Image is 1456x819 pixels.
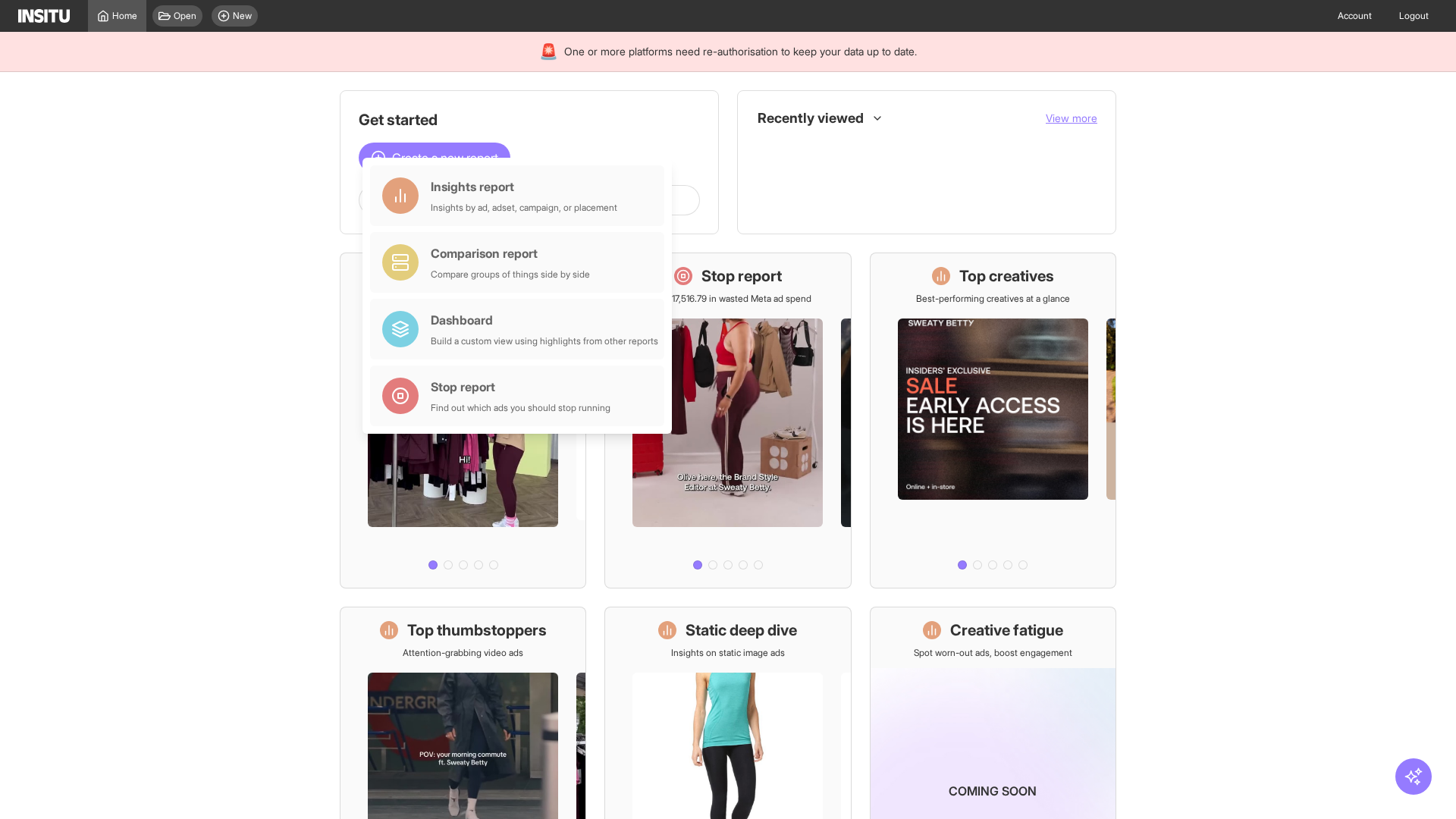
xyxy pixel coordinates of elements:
p: Best-performing creatives at a glance [916,293,1070,305]
div: Comparison report [431,244,590,262]
span: Create a new report [392,149,498,167]
a: Top creativesBest-performing creatives at a glance [870,253,1116,588]
p: Save £17,516.79 in wasted Meta ad spend [645,293,811,305]
div: Find out which ads you should stop running [431,402,610,414]
button: Create a new report [359,143,510,173]
div: Compare groups of things side by side [431,268,590,281]
a: Stop reportSave £17,516.79 in wasted Meta ad spend [604,253,851,588]
div: Build a custom view using highlights from other reports [431,335,658,347]
p: Insights on static image ads [671,647,785,659]
a: What's live nowSee all active ads instantly [340,253,586,588]
button: View more [1046,111,1097,126]
div: Insights report [431,177,617,196]
h1: Static deep dive [686,620,797,641]
div: Dashboard [431,311,658,329]
h1: Get started [359,109,700,130]
h1: Top thumbstoppers [407,620,547,641]
span: Open [174,10,196,22]
h1: Stop report [701,265,782,287]
h1: Top creatives [959,265,1054,287]
span: View more [1046,111,1097,124]
div: Insights by ad, adset, campaign, or placement [431,202,617,214]
div: Stop report [431,378,610,396]
div: 🚨 [539,41,558,62]
p: Attention-grabbing video ads [403,647,523,659]
img: Logo [18,9,70,23]
span: Home [112,10,137,22]
span: One or more platforms need re-authorisation to keep your data up to date. [564,44,917,59]
span: New [233,10,252,22]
